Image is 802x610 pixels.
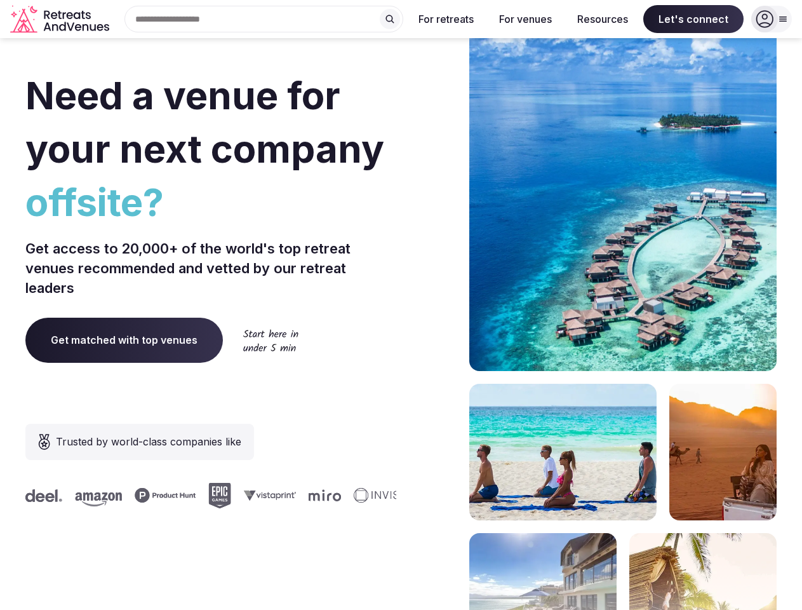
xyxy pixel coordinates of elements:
button: For venues [489,5,562,33]
p: Get access to 20,000+ of the world's top retreat venues recommended and vetted by our retreat lea... [25,239,396,297]
img: yoga on tropical beach [469,384,657,520]
a: Visit the homepage [10,5,112,34]
svg: Invisible company logo [352,488,422,503]
svg: Vistaprint company logo [243,490,295,501]
svg: Miro company logo [307,489,340,501]
button: Resources [567,5,638,33]
a: Get matched with top venues [25,318,223,362]
span: Need a venue for your next company [25,72,384,172]
img: Start here in under 5 min [243,329,298,351]
svg: Epic Games company logo [207,483,230,508]
img: woman sitting in back of truck with camels [669,384,777,520]
svg: Retreats and Venues company logo [10,5,112,34]
span: Let's connect [643,5,744,33]
span: offsite? [25,175,396,229]
svg: Deel company logo [24,489,61,502]
button: For retreats [408,5,484,33]
span: Trusted by world-class companies like [56,434,241,449]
